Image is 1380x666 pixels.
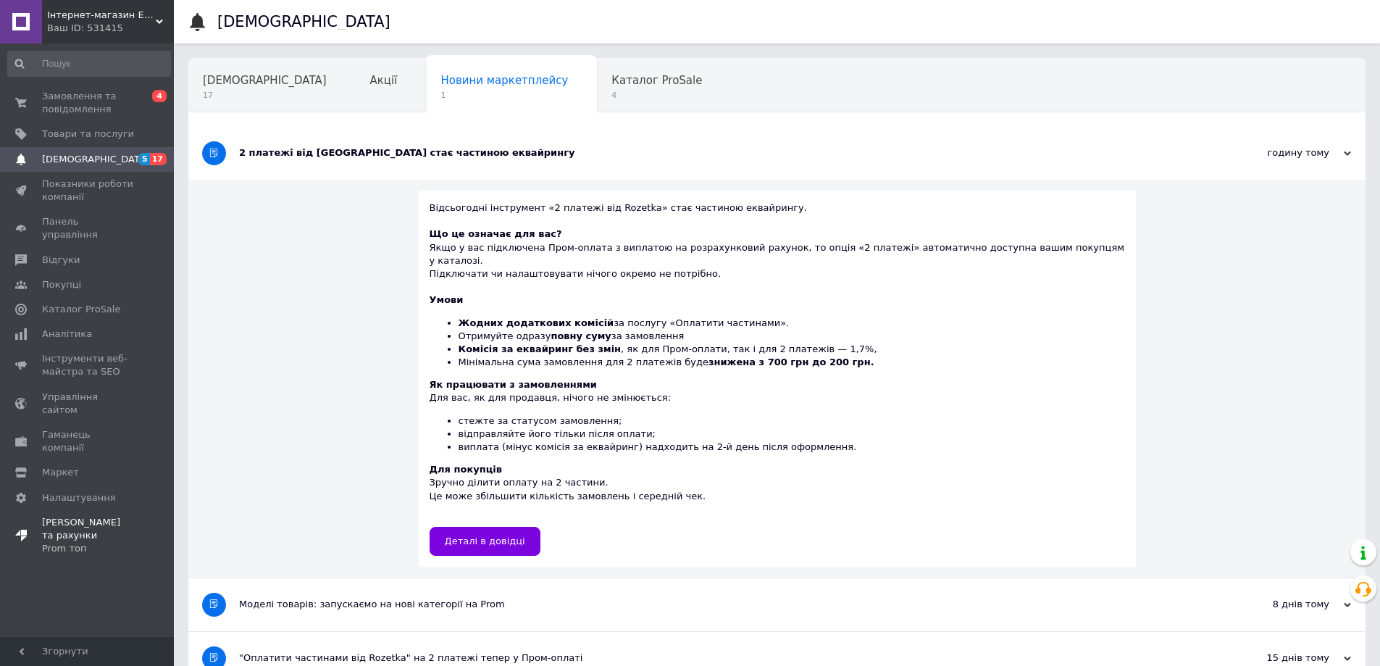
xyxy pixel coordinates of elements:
b: знижена з 700 грн до 200 грн. [708,357,874,367]
span: Новини маркетплейсу [440,74,568,87]
li: Отримуйте одразу за замовлення [459,330,1125,343]
li: стежте за статусом замовлення; [459,415,1125,428]
span: [DEMOGRAPHIC_DATA] [42,153,149,166]
span: [PERSON_NAME] та рахунки [42,516,134,556]
span: [DEMOGRAPHIC_DATA] [203,74,327,87]
b: Що це означає для вас? [430,228,562,239]
span: 4 [152,90,167,102]
span: Інтернет-магазин EXUS [47,9,156,22]
span: Маркет [42,466,79,479]
span: Показники роботи компанії [42,178,134,204]
span: Каталог ProSale [611,74,702,87]
span: Налаштування [42,491,116,504]
a: Деталі в довідці [430,527,540,556]
span: Деталі в довідці [445,536,525,546]
span: Панель управління [42,215,134,241]
div: Зручно ділити оплату на 2 частини. Це може збільшити кількість замовлень і середній чек. [430,463,1125,516]
span: Каталог ProSale [42,303,120,316]
span: 17 [203,90,327,101]
span: 4 [611,90,702,101]
b: Комісія за еквайринг без змін [459,344,622,354]
li: виплата (мінус комісія за еквайринг) надходить на 2-й день після оформлення. [459,441,1125,454]
span: Аналітика [42,328,92,341]
div: Якщо у вас підключена Пром-оплата з виплатою на розрахунковий рахунок, то опція «2 платежі» автом... [430,228,1125,280]
div: Ваш ID: 531415 [47,22,174,35]
div: 2 платежі від [GEOGRAPHIC_DATA] стає частиною еквайрингу [239,146,1206,159]
div: Prom топ [42,542,134,555]
input: Пошук [7,51,171,77]
b: Умови [430,294,464,305]
h1: [DEMOGRAPHIC_DATA] [217,13,390,30]
span: Покупці [42,278,81,291]
b: Жодних додаткових комісій [459,317,614,328]
span: Акції [370,74,398,87]
div: Для вас, як для продавця, нічого не змінюється: [430,378,1125,454]
div: "Оплатити частинами від Rozetka" на 2 платежі тепер у Пром-оплаті [239,652,1206,665]
li: , як для Пром-оплати, так і для 2 платежів — 1,7%, [459,343,1125,356]
b: повну суму [551,330,611,341]
div: Моделі товарів: запускаємо на нові категорії на Prom [239,598,1206,611]
span: Замовлення та повідомлення [42,90,134,116]
span: 17 [150,153,167,165]
span: Відгуки [42,254,80,267]
span: Управління сайтом [42,391,134,417]
li: Мінімальна сума замовлення для 2 платежів буде [459,356,1125,369]
b: Як працювати з замовленнями [430,379,597,390]
div: 8 днів тому [1206,598,1351,611]
li: за послугу «Оплатити частинами». [459,317,1125,330]
b: Для покупців [430,464,502,475]
div: Відсьогодні інструмент «2 платежі від Rozetka» стає частиною еквайрингу. [430,201,1125,228]
span: 5 [138,153,150,165]
span: Гаманець компанії [42,428,134,454]
span: Інструменти веб-майстра та SEO [42,352,134,378]
div: годину тому [1206,146,1351,159]
li: відправляйте його тільки після оплати; [459,428,1125,441]
span: Товари та послуги [42,128,134,141]
span: 1 [440,90,568,101]
div: 15 днів тому [1206,652,1351,665]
